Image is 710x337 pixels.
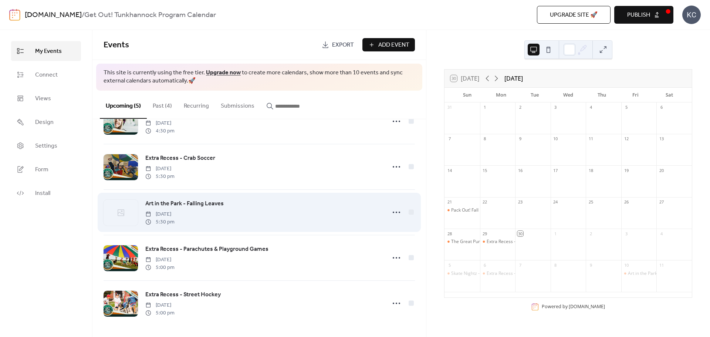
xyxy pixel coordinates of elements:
b: Get Out! Tunkhannock Program Calendar [84,8,216,22]
div: 25 [588,199,594,205]
span: Form [35,165,48,174]
div: 8 [553,262,558,268]
div: 15 [482,168,488,173]
div: Sun [450,88,484,102]
div: 11 [659,262,664,268]
div: Extra Recess - Crab Soccer [487,270,542,277]
div: 11 [588,136,594,142]
div: 24 [553,199,558,205]
div: Extra Recess - Crab Soccer [480,270,515,277]
span: Connect [35,71,58,80]
button: Add Event [362,38,415,51]
span: Extra Recess - Parachutes & Playground Games [145,245,268,254]
a: Extra Recess - Parachutes & Playground Games [145,245,268,254]
div: 30 [517,231,523,236]
span: [DATE] [145,165,175,173]
span: [DATE] [145,256,175,264]
div: 7 [447,136,452,142]
span: 5:30 pm [145,218,175,226]
div: Pack Out! Fall Family Tree Hike [451,207,514,213]
div: 22 [482,199,488,205]
a: Views [11,88,81,108]
img: logo [9,9,20,21]
div: 5 [447,262,452,268]
span: Art in the Park - Falling Leaves [145,199,224,208]
span: Publish [627,11,650,20]
span: Events [104,37,129,53]
div: Tue [518,88,551,102]
span: 4:30 pm [145,127,175,135]
div: 3 [623,231,629,236]
div: 6 [659,105,664,110]
div: 23 [517,199,523,205]
a: Upgrade now [206,67,241,78]
div: KC [682,6,701,24]
div: 1 [553,231,558,236]
button: Past (4) [147,91,178,118]
div: 2 [588,231,594,236]
div: Art in the Park - Falling Leaves [621,270,657,277]
div: 7 [517,262,523,268]
div: 6 [482,262,488,268]
span: Add Event [378,41,409,50]
div: 4 [588,105,594,110]
a: Extra Recess - Crab Soccer [145,154,215,163]
div: 8 [482,136,488,142]
button: Submissions [215,91,260,118]
span: [DATE] [145,301,175,309]
div: Fri [619,88,652,102]
div: 1 [482,105,488,110]
button: Recurring [178,91,215,118]
div: 12 [623,136,629,142]
div: 5 [623,105,629,110]
div: 10 [553,136,558,142]
div: 2 [517,105,523,110]
div: Skate Nightz - All Ages [444,270,480,277]
div: 13 [659,136,664,142]
div: The Great Pumpkin Olympics [451,239,511,245]
span: My Events [35,47,62,56]
div: 10 [623,262,629,268]
div: 18 [588,168,594,173]
div: Sat [652,88,686,102]
a: Connect [11,65,81,85]
span: Upgrade site 🚀 [550,11,598,20]
span: Views [35,94,51,103]
a: Settings [11,136,81,156]
div: Extra Recess - Street Hockey [480,239,515,245]
div: Extra Recess - Street Hockey [487,239,545,245]
span: This site is currently using the free tier. to create more calendars, show more than 10 events an... [104,69,415,85]
span: 5:00 pm [145,309,175,317]
span: Export [332,41,354,50]
span: [DATE] [145,119,175,127]
a: Design [11,112,81,132]
div: Skate Nightz - All Ages [451,270,497,277]
div: 26 [623,199,629,205]
div: 9 [588,262,594,268]
a: [DOMAIN_NAME] [569,304,605,310]
a: [DOMAIN_NAME] [25,8,82,22]
div: Art in the Park - Falling Leaves [628,270,690,277]
div: Pack Out! Fall Family Tree Hike [444,207,480,213]
button: Upgrade site 🚀 [537,6,611,24]
div: The Great Pumpkin Olympics [444,239,480,245]
span: Settings [35,142,57,151]
span: [DATE] [145,210,175,218]
a: Extra Recess - Street Hockey [145,290,221,300]
div: Powered by [542,304,605,310]
a: Install [11,183,81,203]
span: Install [35,189,50,198]
div: 16 [517,168,523,173]
div: 3 [553,105,558,110]
span: Design [35,118,54,127]
a: My Events [11,41,81,61]
div: 17 [553,168,558,173]
a: Export [316,38,359,51]
div: 31 [447,105,452,110]
div: 28 [447,231,452,236]
div: 9 [517,136,523,142]
span: 5:00 pm [145,264,175,272]
div: Wed [551,88,585,102]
